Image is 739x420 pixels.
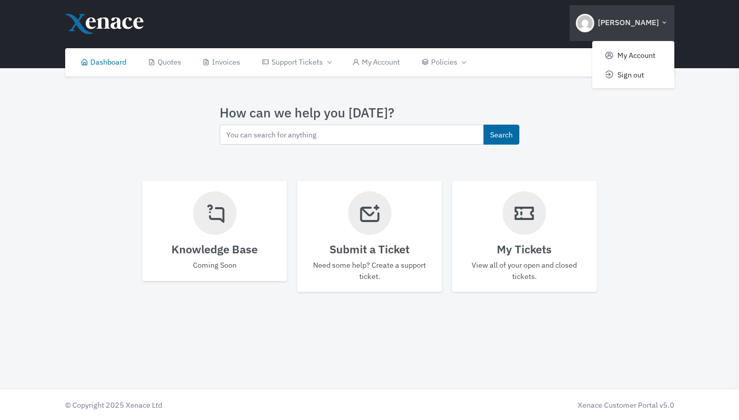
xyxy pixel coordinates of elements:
button: Search [483,125,519,145]
a: Sign out [592,65,674,84]
h4: Knowledge Base [152,243,277,256]
a: My Tickets View all of your open and closed tickets. [452,181,597,292]
input: You can search for anything [220,125,484,145]
p: Need some help? Create a support ticket. [307,259,432,282]
a: My Account [592,45,674,65]
img: Header Avatar [576,14,594,32]
h4: My Tickets [462,243,587,256]
h3: How can we help you [DATE]? [220,105,519,121]
a: Quotes [137,48,192,76]
a: Policies [411,48,476,76]
a: Submit a Ticket Need some help? Create a support ticket. [297,181,442,292]
p: View all of your open and closed tickets. [462,259,587,282]
a: Knowledge Base Coming Soon [142,181,287,281]
div: © Copyright 2025 Xenace Ltd [60,399,370,411]
a: My Account [342,48,411,76]
span: [PERSON_NAME] [598,17,659,29]
h4: Submit a Ticket [307,243,432,256]
span: Sign out [617,69,644,79]
p: Coming Soon [152,259,277,271]
span: My Account [617,50,655,59]
button: [PERSON_NAME] [570,5,674,41]
a: Support Tickets [251,48,341,76]
a: Invoices [192,48,251,76]
div: Xenace Customer Portal v5.0 [375,399,674,411]
a: Dashboard [70,48,138,76]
